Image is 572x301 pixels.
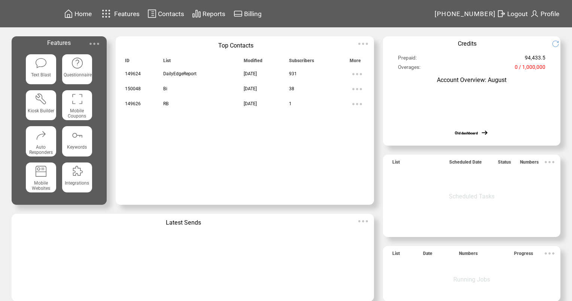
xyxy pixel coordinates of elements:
img: ellypsis.svg [356,36,371,51]
a: Auto Responders [26,126,56,156]
span: Numbers [520,159,539,168]
a: Home [63,8,93,19]
span: Integrations [65,180,89,186]
span: Modified [244,58,262,67]
span: More [350,58,361,67]
img: integrations.svg [71,165,83,177]
a: Questionnaire [62,54,92,84]
span: Numbers [459,251,478,259]
span: List [163,58,171,67]
span: [DATE] [244,71,257,76]
span: Account Overview: August [437,76,506,83]
img: tool%201.svg [35,93,47,105]
img: ellypsis.svg [350,97,365,112]
span: 38 [289,86,294,91]
span: Prepaid: [398,55,417,64]
span: Keywords [67,145,87,150]
span: Features [47,39,71,46]
span: 1 [289,101,292,106]
span: 150048 [125,86,141,91]
img: keywords.svg [71,129,83,142]
img: questionnaire.svg [71,57,83,69]
span: Features [114,10,140,18]
img: ellypsis.svg [542,246,557,261]
span: 931 [289,71,297,76]
span: Kiosk Builder [28,108,54,113]
span: Running Jobs [453,276,490,283]
a: Mobile Coupons [62,90,92,120]
img: text-blast.svg [35,57,47,69]
span: Profile [541,10,559,18]
span: Logout [507,10,528,18]
span: Contacts [158,10,184,18]
span: Text Blast [31,72,51,77]
span: Mobile Websites [32,180,50,191]
span: Date [423,251,432,259]
span: Progress [514,251,533,259]
span: 149626 [125,101,141,106]
span: Home [74,10,92,18]
a: Integrations [62,162,92,192]
span: Scheduled Date [449,159,482,168]
a: Contacts [146,8,185,19]
span: DailyEdgeReport [163,71,197,76]
span: Latest Sends [166,219,201,226]
span: Overages: [398,64,420,73]
span: List [392,251,400,259]
img: chart.svg [192,9,201,18]
img: ellypsis.svg [350,82,365,97]
span: Bi [163,86,167,91]
span: Mobile Coupons [68,108,86,119]
span: Billing [244,10,262,18]
span: 0 / 1,000,000 [515,64,545,73]
span: [DATE] [244,101,257,106]
a: Mobile Websites [26,162,56,192]
img: ellypsis.svg [356,214,371,229]
span: Questionnaire [64,72,92,77]
span: Subscribers [289,58,314,67]
img: exit.svg [497,9,506,18]
img: refresh.png [552,40,565,48]
a: Text Blast [26,54,56,84]
img: ellypsis.svg [542,155,557,170]
span: List [392,159,400,168]
span: [DATE] [244,86,257,91]
span: Status [498,159,511,168]
img: auto-responders.svg [35,129,47,142]
a: Logout [496,8,529,19]
img: profile.svg [530,9,539,18]
span: 94,433.5 [525,55,545,64]
a: Features [98,6,141,21]
a: Billing [232,8,263,19]
a: Keywords [62,126,92,156]
span: Auto Responders [29,145,53,155]
a: Reports [191,8,226,19]
span: ID [125,58,130,67]
img: creidtcard.svg [234,9,243,18]
span: RB [163,101,169,106]
span: Reports [203,10,225,18]
img: features.svg [100,7,113,20]
span: Top Contacts [218,42,253,49]
a: Old dashboard [455,131,478,135]
a: Profile [529,8,560,19]
img: mobile-websites.svg [35,165,47,177]
span: 149624 [125,71,141,76]
span: Credits [458,40,477,47]
img: home.svg [64,9,73,18]
span: [PHONE_NUMBER] [435,10,496,18]
img: ellypsis.svg [87,36,102,51]
img: coupons.svg [71,93,83,105]
img: ellypsis.svg [350,67,365,82]
span: Scheduled Tasks [449,193,495,200]
img: contacts.svg [147,9,156,18]
a: Kiosk Builder [26,90,56,120]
